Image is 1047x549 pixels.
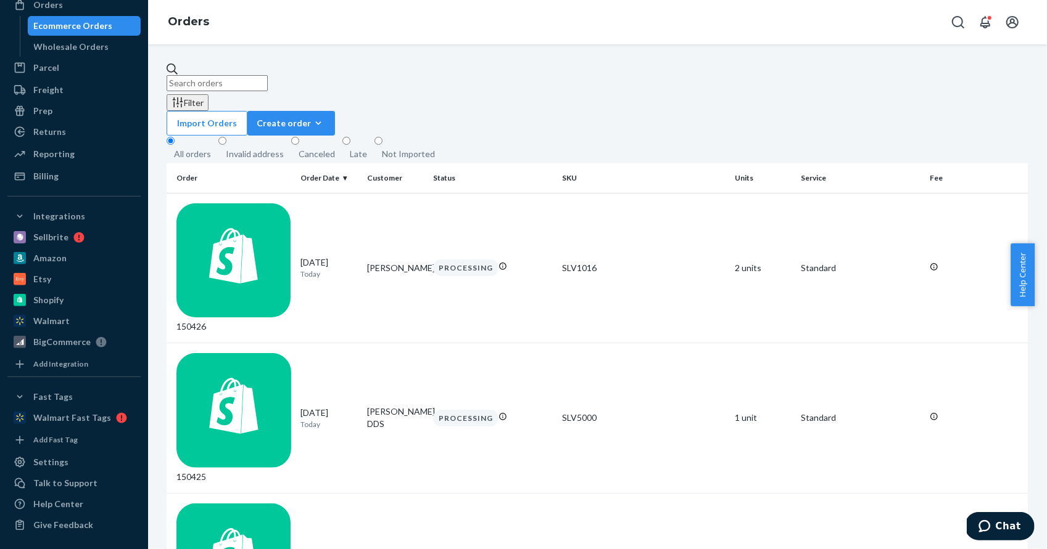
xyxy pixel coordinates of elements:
[7,80,141,100] a: Freight
[291,137,299,145] input: Canceled
[167,75,268,91] input: Search orders
[7,494,141,514] a: Help Center
[301,269,357,279] p: Today
[33,412,111,424] div: Walmart Fast Tags
[925,163,1028,193] th: Fee
[7,101,141,121] a: Prep
[33,498,83,510] div: Help Center
[350,148,367,160] div: Late
[33,359,88,369] div: Add Integration
[7,473,141,493] button: Talk to Support
[562,262,724,274] div: SLV1016
[28,37,141,57] a: Wholesale Orders
[33,126,66,138] div: Returns
[33,294,64,306] div: Shopify
[33,105,52,117] div: Prep
[7,387,141,407] button: Fast Tags
[158,4,219,40] ol: breadcrumbs
[7,452,141,472] a: Settings
[362,343,428,494] td: [PERSON_NAME] DDS
[33,315,70,327] div: Walmart
[382,148,435,160] div: Not Imported
[730,343,796,494] td: 1 unit
[1011,243,1035,306] button: Help Center
[433,259,499,276] div: PROCESSING
[7,248,141,268] a: Amazon
[562,412,724,424] div: SLV5000
[301,256,357,279] div: [DATE]
[167,163,296,193] th: Order
[557,163,729,193] th: SKU
[375,137,383,145] input: Not Imported
[247,111,335,136] button: Create order
[257,117,326,129] div: Create order
[34,20,113,32] div: Ecommerce Orders
[7,144,141,164] a: Reporting
[967,512,1035,543] iframe: Opens a widget where you can chat to one of our agents
[7,206,141,226] button: Integrations
[7,408,141,428] a: Walmart Fast Tags
[167,137,175,145] input: All orders
[34,41,109,53] div: Wholesale Orders
[1000,10,1025,35] button: Open account menu
[801,412,921,424] p: Standard
[33,391,73,403] div: Fast Tags
[433,410,499,426] div: PROCESSING
[7,58,141,78] a: Parcel
[7,433,141,447] a: Add Fast Tag
[7,290,141,310] a: Shopify
[218,137,226,145] input: Invalid address
[7,269,141,289] a: Etsy
[28,16,141,36] a: Ecommerce Orders
[33,456,68,468] div: Settings
[226,148,284,160] div: Invalid address
[172,96,204,109] div: Filter
[33,434,78,445] div: Add Fast Tag
[33,519,93,531] div: Give Feedback
[176,203,291,333] div: 150426
[428,163,558,193] th: Status
[33,336,91,348] div: BigCommerce
[296,163,362,193] th: Order Date
[33,148,75,160] div: Reporting
[7,357,141,372] a: Add Integration
[301,407,357,429] div: [DATE]
[7,227,141,247] a: Sellbrite
[167,111,247,136] button: Import Orders
[33,84,64,96] div: Freight
[167,94,209,111] button: Filter
[174,148,211,160] div: All orders
[301,419,357,429] p: Today
[33,210,85,222] div: Integrations
[168,15,209,28] a: Orders
[342,137,350,145] input: Late
[7,166,141,186] a: Billing
[367,173,423,183] div: Customer
[801,262,921,274] p: Standard
[7,311,141,331] a: Walmart
[7,332,141,352] a: BigCommerce
[946,10,970,35] button: Open Search Box
[7,122,141,142] a: Returns
[973,10,998,35] button: Open notifications
[362,193,428,343] td: [PERSON_NAME]
[33,273,51,285] div: Etsy
[33,252,67,264] div: Amazon
[7,515,141,535] button: Give Feedback
[33,62,59,74] div: Parcel
[796,163,925,193] th: Service
[176,353,291,483] div: 150425
[33,231,68,243] div: Sellbrite
[730,193,796,343] td: 2 units
[33,170,59,182] div: Billing
[299,148,335,160] div: Canceled
[33,477,97,489] div: Talk to Support
[730,163,796,193] th: Units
